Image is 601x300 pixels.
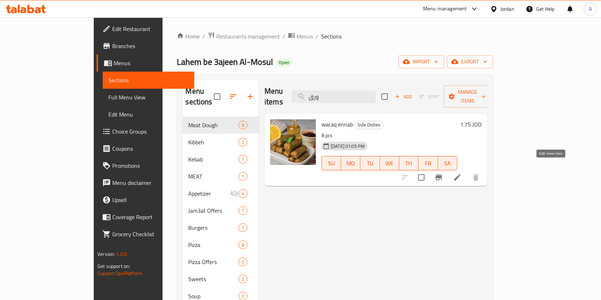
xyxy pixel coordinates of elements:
a: Choice Groups [97,123,194,140]
button: MO [341,156,360,170]
span: 1 [239,156,247,163]
button: Add [392,91,415,102]
span: import [404,57,438,66]
a: Full Menu View [103,89,194,106]
span: Sections [108,76,189,84]
span: Sections [321,32,341,41]
span: 1 [239,173,247,180]
a: Support.OpsPlatform [97,269,143,278]
span: SA [441,158,454,169]
span: 2 [239,293,247,300]
button: WE [380,156,399,170]
span: Appetizer [188,189,230,198]
span: Add item [392,91,415,102]
span: Menu disclaimer [112,179,189,187]
span: MO [344,158,358,169]
span: 0 [239,259,247,265]
div: items [238,121,247,129]
span: Side Dishes [355,121,383,129]
button: SA [438,156,457,170]
div: Kibbeh2 [183,134,259,151]
div: items [238,206,247,215]
button: export [447,55,493,68]
span: Menus [114,59,189,67]
div: Pizza8 [183,236,259,253]
span: Branches [112,42,189,50]
span: Get support on: [97,262,130,271]
span: WE [383,158,396,169]
div: Jam3at Offers7 [183,202,259,219]
nav: breadcrumb [177,32,493,41]
span: Coverage Report [112,213,189,221]
a: Restaurants management [208,32,280,41]
a: Grocery Checklist [97,226,194,243]
span: TU [363,158,377,169]
span: TH [402,158,416,169]
span: 9 [239,122,247,129]
span: Manage items [450,88,486,105]
div: items [238,223,247,232]
span: Upsell [112,196,189,204]
span: Open [276,60,292,66]
a: Promotions [97,157,194,174]
svg: Inactive section [230,189,238,198]
span: Kibbeh [188,138,238,146]
span: Select section first [415,91,444,102]
div: Meat Dough9 [183,117,259,134]
div: Appetizer4 [183,185,259,202]
span: 1 [239,224,247,231]
span: Promotions [112,161,189,170]
span: Burgers [188,223,238,232]
a: Edit Restaurant [97,20,194,37]
span: MEAT [188,172,238,181]
span: Choice Groups [112,127,189,136]
span: 2 [239,276,247,283]
a: Coverage Report [97,208,194,226]
div: Pizza Offers0 [183,253,259,270]
span: Pizza Offers [188,258,238,266]
div: Open [276,58,292,67]
div: items [238,258,247,266]
a: Sections [103,72,194,89]
a: Edit Menu [103,106,194,123]
h6: 1.75 JOD [460,119,482,129]
span: 7 [239,207,247,214]
span: export [453,57,487,66]
button: TH [399,156,418,170]
a: Menus [288,32,313,41]
button: Branch-specific-item [430,169,447,186]
div: Sweets [188,275,238,283]
span: 8 [239,242,247,248]
h2: Menu sections [185,86,214,107]
a: Menus [97,55,194,72]
span: Edit Restaurant [112,25,189,33]
div: Burgers1 [183,219,259,236]
span: [DATE] 01:05 PM [328,143,368,150]
button: Manage items [444,86,492,108]
li: / [316,32,318,41]
input: search [292,90,376,103]
div: items [238,155,247,164]
div: items [238,240,247,249]
span: Kebab [188,155,238,164]
div: Pizza [188,240,238,249]
span: 1.0.0 [116,249,127,259]
span: Select all sections [210,89,225,104]
span: Menus [297,32,313,41]
span: Meat Dough [188,121,238,129]
div: items [238,189,247,198]
span: Restaurants management [216,32,280,41]
div: Jordan [500,5,514,13]
li: / [283,32,285,41]
div: Jam3at Offers [188,206,238,215]
span: A [589,5,592,13]
a: Branches [97,37,194,55]
span: Select section [377,89,392,104]
span: Select to update [414,170,429,185]
button: delete [467,169,484,186]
